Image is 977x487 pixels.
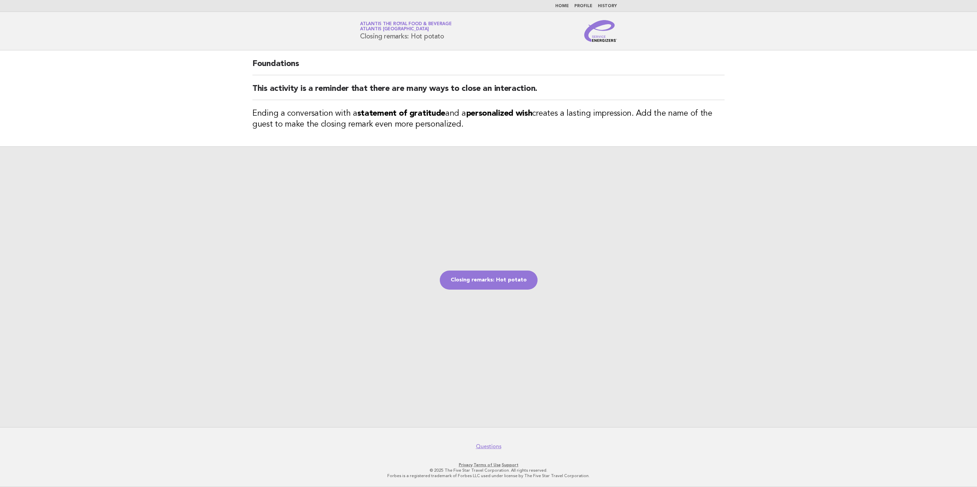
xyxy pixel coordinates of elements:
[252,59,725,75] h2: Foundations
[476,443,501,450] a: Questions
[502,462,518,467] a: Support
[555,4,569,8] a: Home
[440,271,538,290] a: Closing remarks: Hot potato
[574,4,592,8] a: Profile
[360,27,429,32] span: Atlantis [GEOGRAPHIC_DATA]
[360,22,452,31] a: Atlantis the Royal Food & BeverageAtlantis [GEOGRAPHIC_DATA]
[474,462,501,467] a: Terms of Use
[466,110,532,118] strong: personalized wish
[280,462,697,468] p: · ·
[280,468,697,473] p: © 2025 The Five Star Travel Corporation. All rights reserved.
[280,473,697,478] p: Forbes is a registered trademark of Forbes LLC used under license by The Five Star Travel Corpora...
[252,108,725,130] h3: Ending a conversation with a and a creates a lasting impression. Add the name of the guest to mak...
[598,4,617,8] a: History
[360,22,452,40] h1: Closing remarks: Hot potato
[357,110,445,118] strong: statement of gratitude
[459,462,472,467] a: Privacy
[584,20,617,42] img: Service Energizers
[252,83,725,100] h2: This activity is a reminder that there are many ways to close an interaction.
